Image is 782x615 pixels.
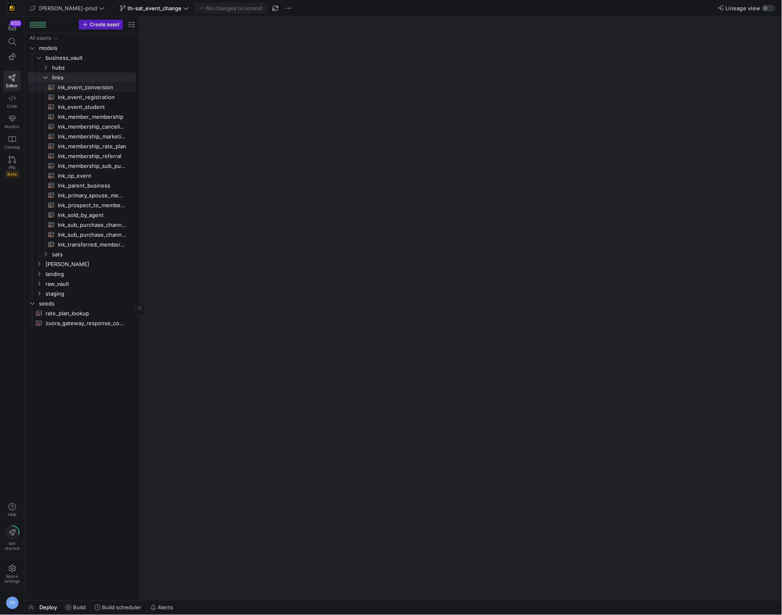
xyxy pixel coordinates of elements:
[28,131,136,141] a: lnk_membership_marketing​​​​​​​​​​
[102,604,141,611] span: Build scheduler
[28,122,136,131] a: lnk_membership_cancellation_category​​​​​​​​​​
[28,318,136,328] a: zuora_gateway_response_codes​​​​​​
[28,141,136,151] div: Press SPACE to select this row.
[28,141,136,151] a: lnk_membership_rate_plan​​​​​​​​​​
[28,151,136,161] a: lnk_membership_referral​​​​​​​​​​
[45,309,127,318] span: rate_plan_lookup​​​​​​
[28,230,136,240] div: Press SPACE to select this row.
[58,83,127,92] span: lnk_event_conversion​​​​​​​​​​
[3,132,21,153] a: Catalog
[62,601,89,615] button: Build
[58,210,127,220] span: lnk_sold_by_agent​​​​​​​​​​
[58,230,127,240] span: lnk_sub_purchase_channel_weekly_forecast​​​​​​​​​​
[45,53,135,63] span: business_vault
[28,92,136,102] a: lnk_event_registration​​​​​​​​​​
[118,3,191,14] button: th-sat_event_change
[28,92,136,102] div: Press SPACE to select this row.
[58,93,127,102] span: lnk_event_registration​​​​​​​​​​
[73,604,86,611] span: Build
[52,250,135,259] span: sats
[28,151,136,161] div: Press SPACE to select this row.
[28,220,136,230] a: lnk_sub_purchase_channel_monthly_forecast​​​​​​​​​​
[3,91,21,112] a: Code
[28,102,136,112] a: lnk_event_student​​​​​​​​​​
[7,104,17,109] span: Code
[52,63,135,72] span: hubs
[39,299,135,308] span: seeds
[39,43,135,53] span: models
[30,35,51,41] div: All assets
[28,240,136,249] a: lnk_transferred_membership​​​​​​​​​​
[28,112,136,122] a: lnk_member_membership​​​​​​​​​​
[28,230,136,240] a: lnk_sub_purchase_channel_weekly_forecast​​​​​​​​​​
[5,124,20,129] span: Monitor
[127,5,182,11] span: th-sat_event_change
[6,597,19,610] div: TH
[158,604,173,611] span: Alerts
[8,4,16,12] img: https://storage.googleapis.com/y42-prod-data-exchange/images/uAsz27BndGEK0hZWDFeOjoxA7jCwgK9jE472...
[28,279,136,289] div: Press SPACE to select this row.
[58,220,127,230] span: lnk_sub_purchase_channel_monthly_forecast​​​​​​​​​​
[58,122,127,131] span: lnk_membership_cancellation_category​​​​​​​​​​
[45,260,135,269] span: [PERSON_NAME]
[39,604,57,611] span: Deploy
[58,112,127,122] span: lnk_member_membership​​​​​​​​​​
[28,181,136,190] a: lnk_parent_business​​​​​​​​​​
[3,500,21,521] button: Help
[3,153,21,181] a: PRsBeta
[28,171,136,181] a: lnk_op_event​​​​​​​​​​
[91,601,145,615] button: Build scheduler
[28,161,136,171] a: lnk_membership_sub_purchase_channel​​​​​​​​​​
[28,259,136,269] div: Press SPACE to select this row.
[726,5,761,11] span: Lineage view
[39,5,97,11] span: [PERSON_NAME]-prod
[28,190,136,200] div: Press SPACE to select this row.
[147,601,177,615] button: Alerts
[3,561,21,588] a: Spacesettings
[58,142,127,151] span: lnk_membership_rate_plan​​​​​​​​​​
[28,33,136,43] div: Press SPACE to select this row.
[28,249,136,259] div: Press SPACE to select this row.
[3,20,21,34] button: 655
[28,308,136,318] div: Press SPACE to select this row.
[28,131,136,141] div: Press SPACE to select this row.
[45,279,135,289] span: raw_vault
[58,132,127,141] span: lnk_membership_marketing​​​​​​​​​​
[28,171,136,181] div: Press SPACE to select this row.
[28,220,136,230] div: Press SPACE to select this row.
[28,240,136,249] div: Press SPACE to select this row.
[58,171,127,181] span: lnk_op_event​​​​​​​​​​
[28,63,136,72] div: Press SPACE to select this row.
[28,308,136,318] a: rate_plan_lookup​​​​​​
[28,318,136,328] div: Press SPACE to select this row.
[9,165,16,170] span: PRs
[79,20,123,29] button: Create asset
[58,240,127,249] span: lnk_transferred_membership​​​​​​​​​​
[45,319,127,328] span: zuora_gateway_response_codes​​​​​​
[28,112,136,122] div: Press SPACE to select this row.
[9,20,22,27] div: 655
[58,181,127,190] span: lnk_parent_business​​​​​​​​​​
[28,122,136,131] div: Press SPACE to select this row.
[3,71,21,91] a: Editor
[3,595,21,612] button: TH
[28,200,136,210] a: lnk_prospect_to_member_conversion​​​​​​​​​​
[28,210,136,220] a: lnk_sold_by_agent​​​​​​​​​​
[5,171,19,177] span: Beta
[90,22,119,27] span: Create asset
[5,541,19,551] span: Get started
[28,3,107,14] button: [PERSON_NAME]-prod
[28,43,136,53] div: Press SPACE to select this row.
[3,112,21,132] a: Monitor
[28,82,136,92] div: Press SPACE to select this row.
[28,161,136,171] div: Press SPACE to select this row.
[58,102,127,112] span: lnk_event_student​​​​​​​​​​
[28,53,136,63] div: Press SPACE to select this row.
[58,191,127,200] span: lnk_primary_spouse_member_grouping​​​​​​​​​​
[58,151,127,161] span: lnk_membership_referral​​​​​​​​​​
[45,289,135,298] span: staging
[5,145,20,149] span: Catalog
[28,210,136,220] div: Press SPACE to select this row.
[7,83,18,88] span: Editor
[28,269,136,279] div: Press SPACE to select this row.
